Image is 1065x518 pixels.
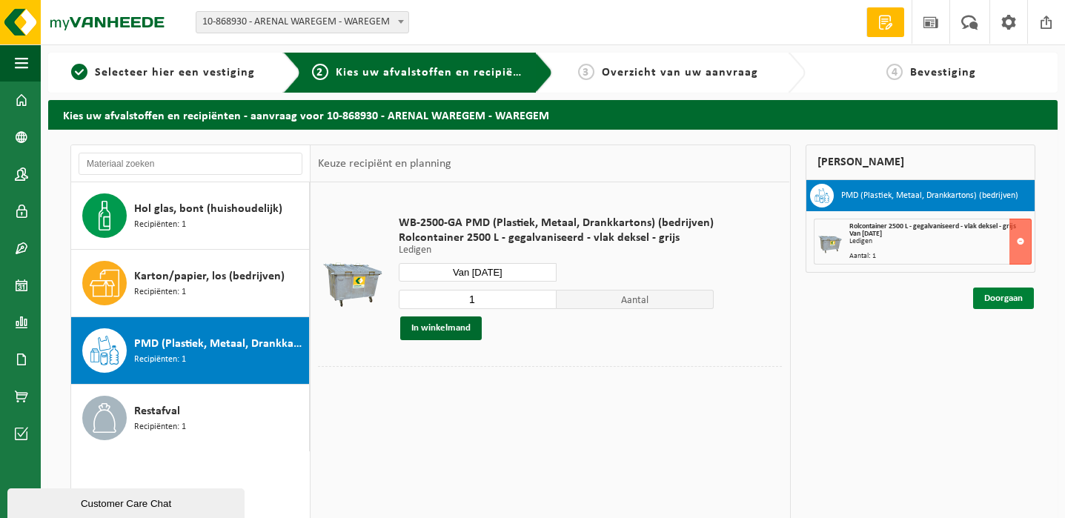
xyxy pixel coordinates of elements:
button: PMD (Plastiek, Metaal, Drankkartons) (bedrijven) Recipiënten: 1 [71,317,310,385]
button: In winkelmand [400,316,482,340]
span: Recipiënten: 1 [134,218,186,232]
span: 1 [71,64,87,80]
div: [PERSON_NAME] [806,145,1036,180]
span: Hol glas, bont (huishoudelijk) [134,200,282,218]
input: Selecteer datum [399,263,557,282]
input: Materiaal zoeken [79,153,302,175]
h2: Kies uw afvalstoffen en recipiënten - aanvraag voor 10-868930 - ARENAL WAREGEM - WAREGEM [48,100,1058,129]
h3: PMD (Plastiek, Metaal, Drankkartons) (bedrijven) [841,184,1018,207]
span: Kies uw afvalstoffen en recipiënten [336,67,540,79]
span: 10-868930 - ARENAL WAREGEM - WAREGEM [196,11,409,33]
iframe: chat widget [7,485,248,518]
span: Recipiënten: 1 [134,420,186,434]
span: Rolcontainer 2500 L - gegalvaniseerd - vlak deksel - grijs [399,230,714,245]
span: PMD (Plastiek, Metaal, Drankkartons) (bedrijven) [134,335,305,353]
span: 3 [578,64,594,80]
div: Ledigen [849,238,1032,245]
span: Aantal [557,290,714,309]
p: Ledigen [399,245,714,256]
div: Keuze recipiënt en planning [311,145,459,182]
span: Karton/papier, los (bedrijven) [134,268,285,285]
div: Aantal: 1 [849,253,1032,260]
span: Recipiënten: 1 [134,285,186,299]
span: 10-868930 - ARENAL WAREGEM - WAREGEM [196,12,408,33]
strong: Van [DATE] [849,230,882,238]
button: Karton/papier, los (bedrijven) Recipiënten: 1 [71,250,310,317]
span: Overzicht van uw aanvraag [602,67,758,79]
a: Doorgaan [973,288,1034,309]
span: Restafval [134,402,180,420]
span: Rolcontainer 2500 L - gegalvaniseerd - vlak deksel - grijs [849,222,1016,230]
a: 1Selecteer hier een vestiging [56,64,271,82]
span: Selecteer hier een vestiging [95,67,255,79]
span: Bevestiging [910,67,976,79]
span: 4 [886,64,903,80]
button: Restafval Recipiënten: 1 [71,385,310,451]
span: WB-2500-GA PMD (Plastiek, Metaal, Drankkartons) (bedrijven) [399,216,714,230]
button: Hol glas, bont (huishoudelijk) Recipiënten: 1 [71,182,310,250]
span: Recipiënten: 1 [134,353,186,367]
span: 2 [312,64,328,80]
